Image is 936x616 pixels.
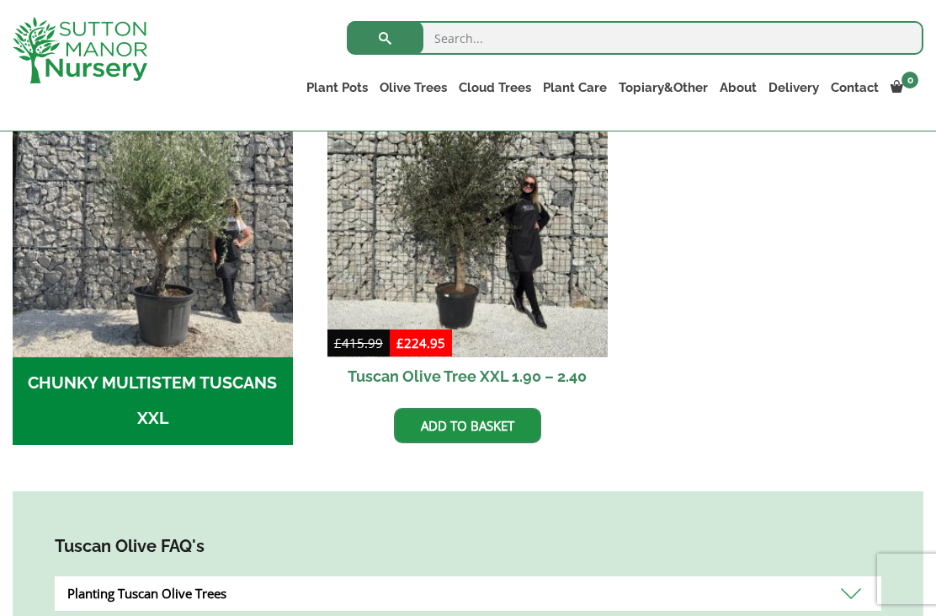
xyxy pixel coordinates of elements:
a: 0 [885,76,923,99]
img: logo [13,17,147,83]
bdi: 415.99 [334,335,383,351]
a: Plant Pots [300,76,374,99]
a: Delivery [763,76,825,99]
a: About [714,76,763,99]
span: £ [396,335,404,351]
a: Cloud Trees [453,76,537,99]
bdi: 224.95 [396,335,445,351]
img: CHUNKY MULTISTEM TUSCANS XXL [13,77,293,357]
a: Olive Trees [374,76,453,99]
h2: Tuscan Olive Tree XXL 1.90 – 2.40 [327,357,608,395]
a: Sale! Tuscan Olive Tree XXL 1.90 – 2.40 [327,77,608,395]
span: 0 [901,72,918,88]
span: £ [334,335,342,351]
h2: CHUNKY MULTISTEM TUSCANS XXL [13,357,293,445]
div: Planting Tuscan Olive Trees [55,576,881,611]
a: Plant Care [537,76,613,99]
h4: Tuscan Olive FAQ's [55,533,881,560]
a: Add to basket: “Tuscan Olive Tree XXL 1.90 - 2.40” [394,408,541,443]
a: Visit product category CHUNKY MULTISTEM TUSCANS XXL [13,77,293,444]
a: Contact [825,76,885,99]
img: Tuscan Olive Tree XXL 1.90 - 2.40 [327,77,608,357]
a: Topiary&Other [613,76,714,99]
input: Search... [347,21,923,55]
